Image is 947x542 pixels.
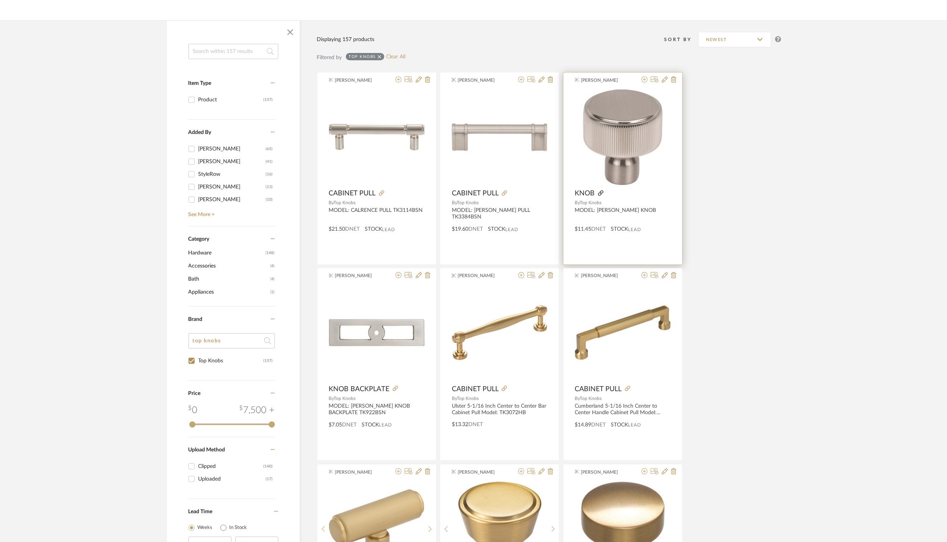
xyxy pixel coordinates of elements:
span: By [452,200,457,205]
span: Bath [188,273,268,286]
span: [PERSON_NAME] [458,272,506,279]
div: MODEL: CALRENCE PULL TK3114BSN [329,207,425,220]
span: KNOB [575,189,595,198]
span: Lead [379,422,392,428]
span: Brand [188,317,203,322]
span: KNOB BACKPLATE [329,385,390,393]
input: Search Brands [188,333,275,349]
label: In Stock [230,524,247,532]
img: KNOB BACKPLATE [329,285,425,380]
span: DNET [592,226,606,232]
div: 0 [575,285,671,381]
div: StyleRow [198,168,266,180]
div: (10) [266,193,273,206]
span: DNET [468,422,483,427]
div: MODEL: [PERSON_NAME] KNOB BACKPLATE TK922BSN [329,403,425,416]
div: (140) [264,460,273,473]
div: Product [198,94,264,106]
span: CABINET PULL [452,189,499,198]
div: (157) [264,94,273,106]
span: (1) [270,286,275,298]
span: CABINET PULL [452,385,499,393]
span: STOCK [611,421,628,429]
span: [PERSON_NAME] [458,469,506,476]
div: (17) [266,473,273,485]
div: Clipped [198,460,264,473]
span: Category [188,236,210,243]
div: [PERSON_NAME] [198,155,266,168]
span: [PERSON_NAME] [335,272,383,279]
span: Top Knobs [457,200,479,205]
span: Item Type [188,81,212,86]
span: [PERSON_NAME] [581,77,629,84]
span: DNET [592,422,606,428]
a: See More + [187,206,275,218]
span: By [575,200,580,205]
span: Top Knobs [334,200,356,205]
div: [PERSON_NAME] [198,143,266,155]
span: [PERSON_NAME] [335,77,383,84]
div: (65) [266,143,273,155]
span: Upload Method [188,447,225,453]
span: By [329,200,334,205]
div: Displaying 157 products [317,35,375,44]
div: MODEL: [PERSON_NAME] KNOB [575,207,671,220]
label: Weeks [198,524,213,532]
div: Ulster 5-1/16 Inch Center to Center Bar Cabinet Pull Model: TK3072HB [452,403,547,416]
span: [PERSON_NAME] [581,469,629,476]
span: Price [188,391,201,396]
span: $21.50 [329,226,345,232]
span: $13.32 [452,422,468,427]
span: By [575,396,580,401]
a: Clear All [386,54,405,60]
div: Top Knobs [349,54,376,59]
span: By [329,396,334,401]
img: CABINET PULL [575,285,671,380]
span: By [452,396,457,401]
span: DNET [345,226,360,232]
span: Top Knobs [580,200,602,205]
span: $11.45 [575,226,592,232]
span: Top Knobs [580,396,602,401]
span: (4) [270,273,275,285]
span: $19.60 [452,226,468,232]
div: 0 [575,89,671,185]
div: MODEL: [PERSON_NAME] PULL TK3384BSN [452,207,547,220]
img: CABINET PULL [452,89,547,185]
span: CABINET PULL [575,385,622,393]
span: STOCK [365,225,382,233]
img: CABINET PULL [452,285,547,380]
span: Top Knobs [457,396,479,401]
span: (4) [270,260,275,272]
span: DNET [342,422,357,428]
span: $14.89 [575,422,592,428]
img: CABINET PULL [329,89,425,185]
span: [PERSON_NAME] [581,272,629,279]
span: Hardware [188,246,264,259]
div: (157) [264,355,273,367]
span: [PERSON_NAME] [335,469,383,476]
span: (148) [266,247,275,259]
span: STOCK [488,225,505,233]
span: DNET [468,226,483,232]
div: Uploaded [198,473,266,485]
span: Accessories [188,259,268,273]
div: Filtered by [317,53,342,62]
div: Cumberland 5-1/16 Inch Center to Center Handle Cabinet Pull Model: TK3092HB [575,403,671,416]
span: STOCK [362,421,379,429]
span: Added By [188,130,212,135]
span: Lead Time [188,509,213,514]
span: Lead [628,422,641,428]
img: KNOB [575,89,671,185]
div: Top Knobs [198,355,264,367]
div: [PERSON_NAME] [198,193,266,206]
div: [PERSON_NAME] [198,181,266,193]
span: Lead [628,227,641,232]
span: Top Knobs [334,396,356,401]
div: (41) [266,155,273,168]
div: (13) [266,181,273,193]
span: Lead [505,227,518,232]
span: Appliances [188,286,268,299]
input: Search within 157 results [188,44,278,59]
span: STOCK [611,225,628,233]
